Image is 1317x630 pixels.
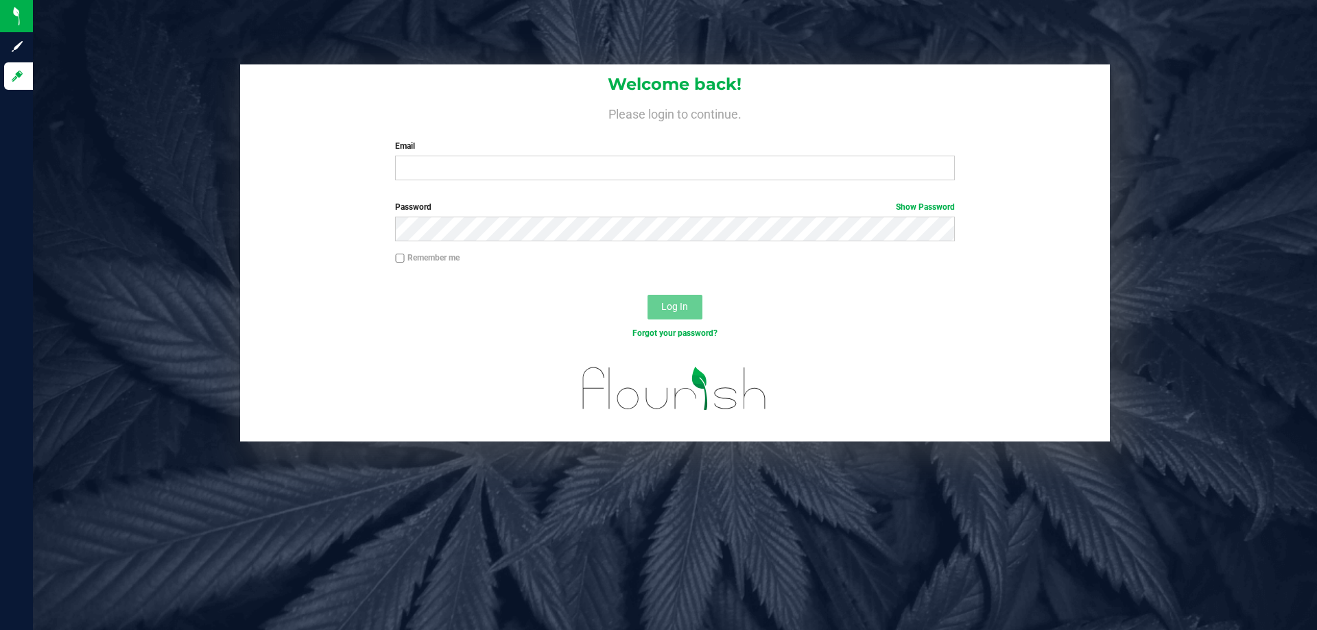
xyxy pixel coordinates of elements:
[240,75,1110,93] h1: Welcome back!
[395,202,431,212] span: Password
[648,295,702,319] button: Log In
[395,254,405,263] input: Remember me
[395,140,954,152] label: Email
[632,328,717,338] a: Forgot your password?
[10,40,24,53] inline-svg: Sign up
[896,202,955,212] a: Show Password
[566,354,783,424] img: flourish_logo.svg
[661,301,688,312] span: Log In
[240,104,1110,121] h4: Please login to continue.
[10,69,24,83] inline-svg: Log in
[395,252,460,264] label: Remember me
